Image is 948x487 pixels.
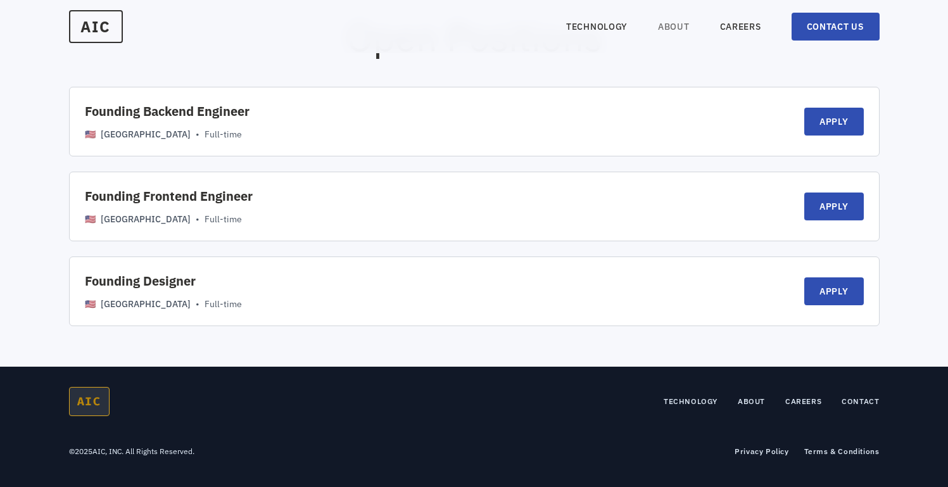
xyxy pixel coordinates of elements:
a: CONTACT US [792,13,880,41]
h3: Founding Backend Engineer [85,103,805,120]
span: 🇺🇸 [85,128,96,141]
a: TECHNOLOGY [664,396,717,407]
p: [GEOGRAPHIC_DATA] [85,298,191,310]
h3: Founding Frontend Engineer [85,187,805,205]
p: Full-time [205,298,242,310]
a: TECHNOLOGY [566,20,628,33]
a: APPLY [804,193,864,220]
p: Full-time [205,128,242,141]
a: CONTACT [842,396,879,407]
p: [GEOGRAPHIC_DATA] [85,128,191,141]
a: CAREERS [785,396,821,407]
a: ABOUT [658,20,690,33]
a: Terms & Conditions [804,446,880,457]
span: • [196,298,199,310]
p: Full-time [205,213,242,225]
a: APPLY [804,108,864,136]
span: • [196,213,199,225]
span: 🇺🇸 [85,213,96,225]
span: 🇺🇸 [85,298,96,310]
a: Privacy Policy [735,446,788,457]
a: CAREERS [720,20,761,33]
p: © 2025 AIC, INC. All Rights Reserved. [69,446,194,457]
a: APPLY [804,277,864,305]
p: [GEOGRAPHIC_DATA] [85,213,191,225]
a: AIC [69,387,110,416]
span: • [196,128,199,141]
h3: Founding Designer [85,272,805,290]
a: ABOUT [738,396,765,407]
a: AIC [69,10,123,43]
